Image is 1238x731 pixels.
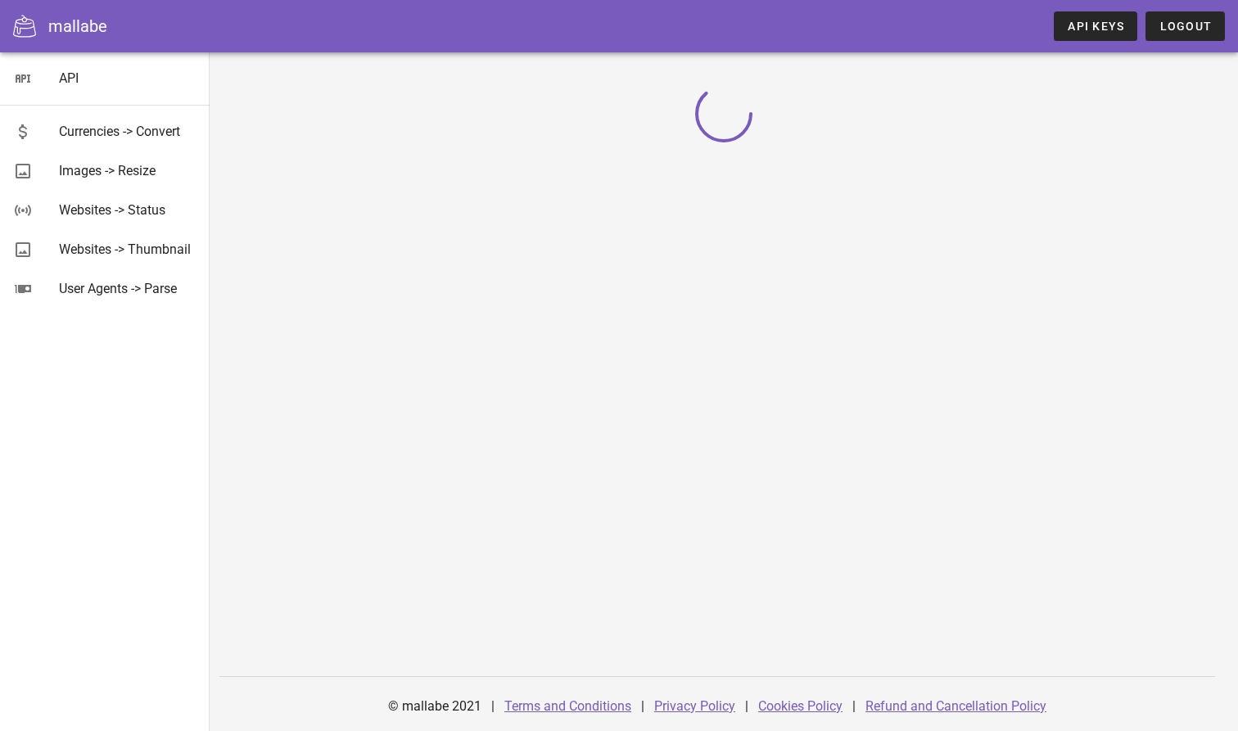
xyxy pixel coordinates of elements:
a: Refund and Cancellation Policy [865,698,1046,714]
div: | [641,687,644,726]
div: Images -> Resize [59,163,197,178]
span: Logout [1159,20,1212,33]
a: Privacy Policy [654,698,735,714]
div: Currencies -> Convert [59,124,197,139]
div: | [491,687,495,726]
div: Websites -> Status [59,202,197,218]
button: Logout [1145,11,1225,41]
a: Terms and Conditions [504,698,631,714]
div: mallabe [48,14,107,38]
a: Cookies Policy [758,698,843,714]
div: Websites -> Thumbnail [59,241,197,257]
div: API [59,70,197,86]
div: © mallabe 2021 [378,687,491,726]
div: | [852,687,856,726]
div: User Agents -> Parse [59,281,197,296]
div: | [745,687,748,726]
span: API Keys [1067,20,1124,33]
a: API Keys [1054,11,1137,41]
